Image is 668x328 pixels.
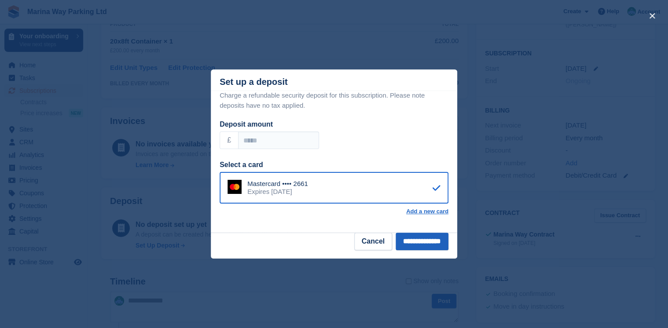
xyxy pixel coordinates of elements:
[247,180,308,188] div: Mastercard •••• 2661
[645,9,659,23] button: close
[354,233,392,250] button: Cancel
[228,180,242,194] img: Mastercard Logo
[220,160,448,170] div: Select a card
[220,77,287,87] div: Set up a deposit
[220,91,448,110] p: Charge a refundable security deposit for this subscription. Please note deposits have no tax appl...
[247,188,308,196] div: Expires [DATE]
[220,120,273,128] label: Deposit amount
[406,208,448,215] a: Add a new card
